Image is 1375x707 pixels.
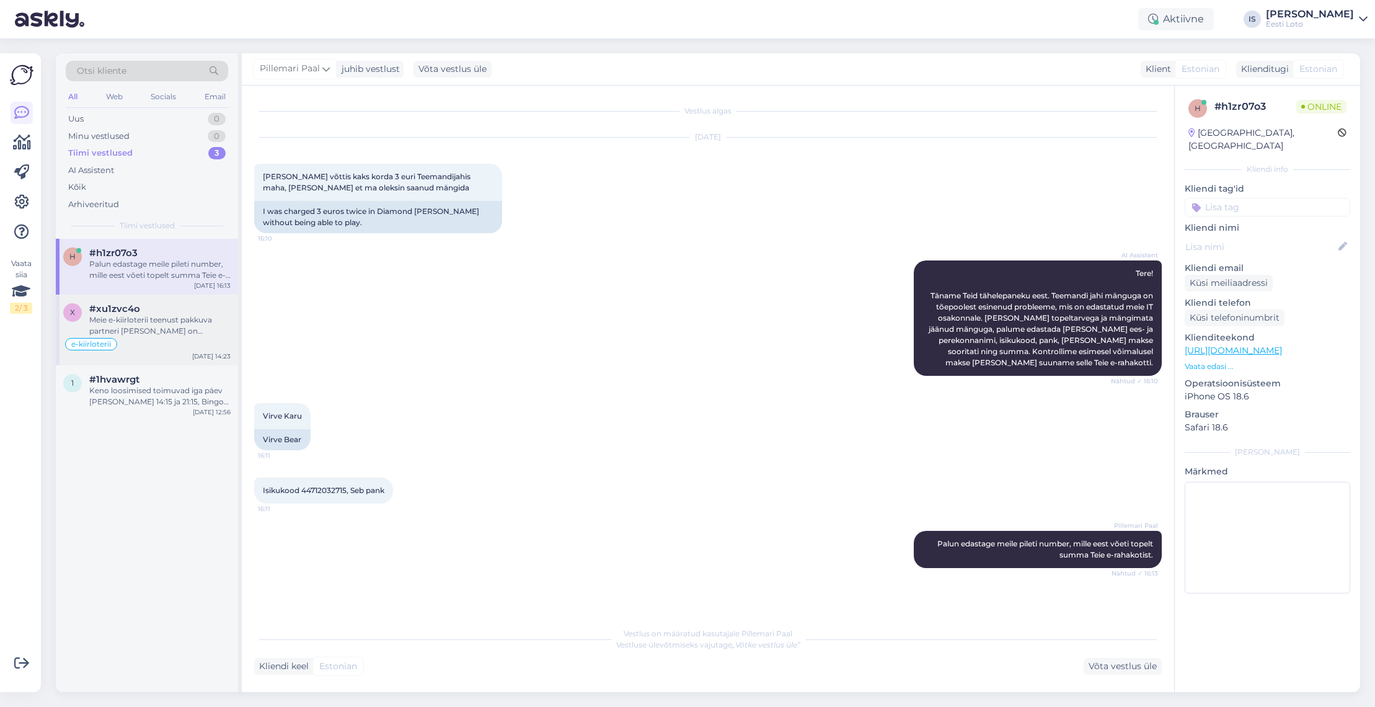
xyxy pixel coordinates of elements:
[1185,262,1350,275] p: Kliendi email
[1185,465,1350,478] p: Märkmed
[1185,309,1284,326] div: Küsi telefoninumbrit
[1112,569,1158,578] span: Nähtud ✓ 16:13
[1236,63,1289,76] div: Klienditugi
[71,378,74,388] span: 1
[208,113,226,125] div: 0
[120,220,175,231] span: Tiimi vestlused
[89,314,231,337] div: Meie e-kiirloterii teenust pakkuva partneri [PERSON_NAME] on kaotusega piletid genereeritud teatu...
[77,64,126,78] span: Otsi kliente
[1138,8,1214,30] div: Aktiivne
[1266,9,1354,19] div: [PERSON_NAME]
[258,504,304,514] span: 16:11
[263,411,302,420] span: Virve Karu
[1266,9,1368,29] a: [PERSON_NAME]Eesti Loto
[413,61,492,78] div: Võta vestlus üle
[254,429,311,450] div: Virve Bear
[1185,447,1350,458] div: [PERSON_NAME]
[1244,11,1261,28] div: IS
[263,172,472,192] span: [PERSON_NAME] võttis kaks korda 3 euri Teemandijahis maha, [PERSON_NAME] et ma oleksin saanud män...
[1185,275,1273,291] div: Küsi meiliaadressi
[1185,198,1350,216] input: Lisa tag
[616,640,800,649] span: Vestluse ülevõtmiseks vajutage
[254,131,1162,143] div: [DATE]
[208,130,226,143] div: 0
[1185,361,1350,372] p: Vaata edasi ...
[1185,345,1282,356] a: [URL][DOMAIN_NAME]
[1112,251,1158,260] span: AI Assistent
[10,258,32,314] div: Vaata siia
[66,89,80,105] div: All
[89,385,231,407] div: Keno loosimised toimuvad iga päev [PERSON_NAME] 14:15 ja 21:15, Bingo loto ja Vikinglotto loosimi...
[68,198,119,211] div: Arhiveeritud
[263,486,384,495] span: Isikukood 44712032715, Seb pank
[68,181,86,193] div: Kõik
[104,89,125,105] div: Web
[68,147,133,159] div: Tiimi vestlused
[208,147,226,159] div: 3
[1112,521,1158,530] span: Pillemari Paal
[193,407,231,417] div: [DATE] 12:56
[1141,63,1171,76] div: Klient
[1111,376,1158,386] span: Nähtud ✓ 16:10
[1185,240,1336,254] input: Lisa nimi
[68,130,130,143] div: Minu vestlused
[1185,331,1350,344] p: Klienditeekond
[71,340,111,348] span: e-kiirloterii
[258,234,304,243] span: 16:10
[732,640,800,649] i: „Võtke vestlus üle”
[1266,19,1354,29] div: Eesti Loto
[70,308,75,317] span: x
[1185,421,1350,434] p: Safari 18.6
[1195,104,1201,113] span: h
[89,303,140,314] span: #xu1zvc4o
[1299,63,1337,76] span: Estonian
[68,113,84,125] div: Uus
[10,303,32,314] div: 2 / 3
[148,89,179,105] div: Socials
[1185,408,1350,421] p: Brauser
[202,89,228,105] div: Email
[929,269,1155,367] span: Tere! Täname Teid tähelepaneku eest. Teemandi jahi mänguga on tõepoolest esinenud probleeme, mis ...
[624,629,792,638] span: Vestlus on määratud kasutajale Pillemari Paal
[1185,390,1350,403] p: iPhone OS 18.6
[260,62,320,76] span: Pillemari Paal
[254,201,502,233] div: I was charged 3 euros twice in Diamond [PERSON_NAME] without being able to play.
[1214,99,1296,114] div: # h1zr07o3
[1185,377,1350,390] p: Operatsioonisüsteem
[10,63,33,87] img: Askly Logo
[1185,182,1350,195] p: Kliendi tag'id
[89,259,231,281] div: Palun edastage meile pileti number, mille eest võeti topelt summa Teie e-rahakotist.
[254,105,1162,117] div: Vestlus algas
[1185,164,1350,175] div: Kliendi info
[89,374,139,385] span: #1hvawrgt
[69,252,76,261] span: h
[258,451,304,460] span: 16:11
[337,63,400,76] div: juhib vestlust
[194,281,231,290] div: [DATE] 16:13
[1188,127,1338,153] div: [GEOGRAPHIC_DATA], [GEOGRAPHIC_DATA]
[1182,63,1219,76] span: Estonian
[89,247,138,259] span: #h1zr07o3
[1185,296,1350,309] p: Kliendi telefon
[1296,100,1346,113] span: Online
[68,164,114,177] div: AI Assistent
[254,660,309,673] div: Kliendi keel
[937,539,1155,559] span: Palun edastage meile pileti number, mille eest võeti topelt summa Teie e-rahakotist.
[319,660,357,673] span: Estonian
[1084,658,1162,675] div: Võta vestlus üle
[192,352,231,361] div: [DATE] 14:23
[1185,221,1350,234] p: Kliendi nimi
